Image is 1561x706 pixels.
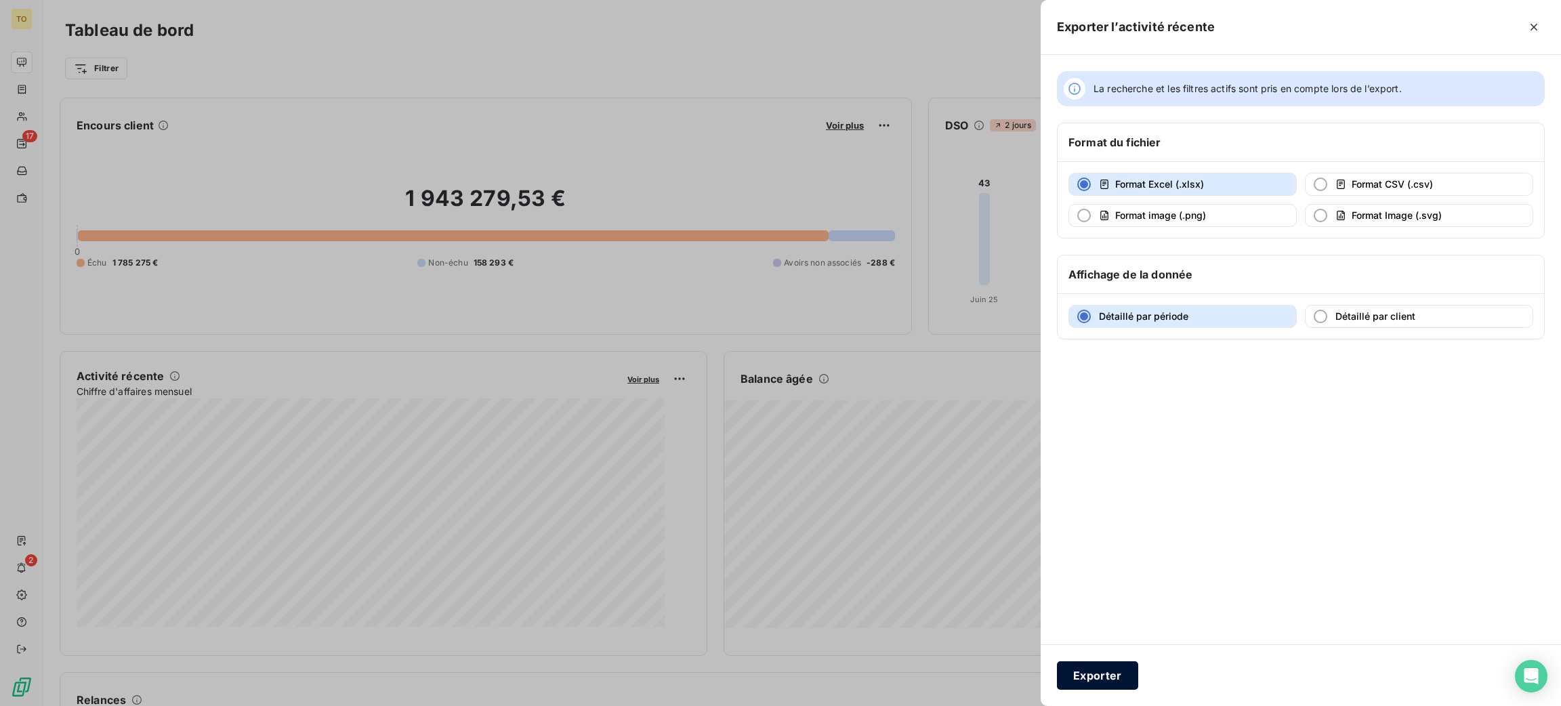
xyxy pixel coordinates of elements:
span: Format Image (.svg) [1352,209,1442,221]
span: Détaillé par période [1099,310,1188,322]
span: Format CSV (.csv) [1352,178,1433,190]
h6: Affichage de la donnée [1068,266,1192,283]
button: Format image (.png) [1068,204,1297,227]
button: Format Image (.svg) [1305,204,1533,227]
span: La recherche et les filtres actifs sont pris en compte lors de l’export. [1094,82,1402,96]
button: Détaillé par période [1068,305,1297,328]
h6: Format du fichier [1068,134,1161,150]
div: Open Intercom Messenger [1515,660,1547,692]
span: Format image (.png) [1115,209,1206,221]
button: Détaillé par client [1305,305,1533,328]
button: Format Excel (.xlsx) [1068,173,1297,196]
span: Détaillé par client [1335,310,1415,322]
h5: Exporter l’activité récente [1057,18,1215,37]
button: Format CSV (.csv) [1305,173,1533,196]
button: Exporter [1057,661,1138,690]
span: Format Excel (.xlsx) [1115,178,1204,190]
